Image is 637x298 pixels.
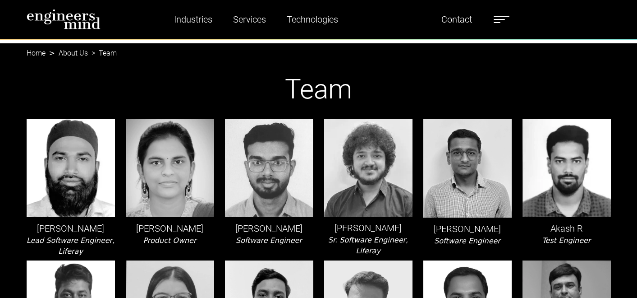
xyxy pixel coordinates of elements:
[522,119,611,217] img: leader-img
[27,43,611,54] nav: breadcrumb
[225,119,313,217] img: leader-img
[236,236,302,245] i: Software Engineer
[27,222,115,235] p: [PERSON_NAME]
[423,222,512,236] p: [PERSON_NAME]
[542,236,591,245] i: Test Engineer
[27,49,46,57] a: Home
[143,236,196,245] i: Product Owner
[324,221,412,235] p: [PERSON_NAME]
[27,236,115,256] i: Lead Software Engineer, Liferay
[434,237,500,245] i: Software Engineer
[27,9,101,29] img: logo
[229,9,270,30] a: Services
[59,49,88,57] a: About Us
[126,119,214,217] img: leader-img
[438,9,476,30] a: Contact
[324,119,412,217] img: leader-img
[27,119,115,217] img: leader-img
[328,236,408,255] i: Sr. Software Engineer, Liferay
[423,119,512,218] img: leader-img
[225,222,313,235] p: [PERSON_NAME]
[170,9,216,30] a: Industries
[88,48,117,59] li: Team
[522,222,611,235] p: Akash R
[126,222,214,235] p: [PERSON_NAME]
[283,9,342,30] a: Technologies
[27,73,611,106] h1: Team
